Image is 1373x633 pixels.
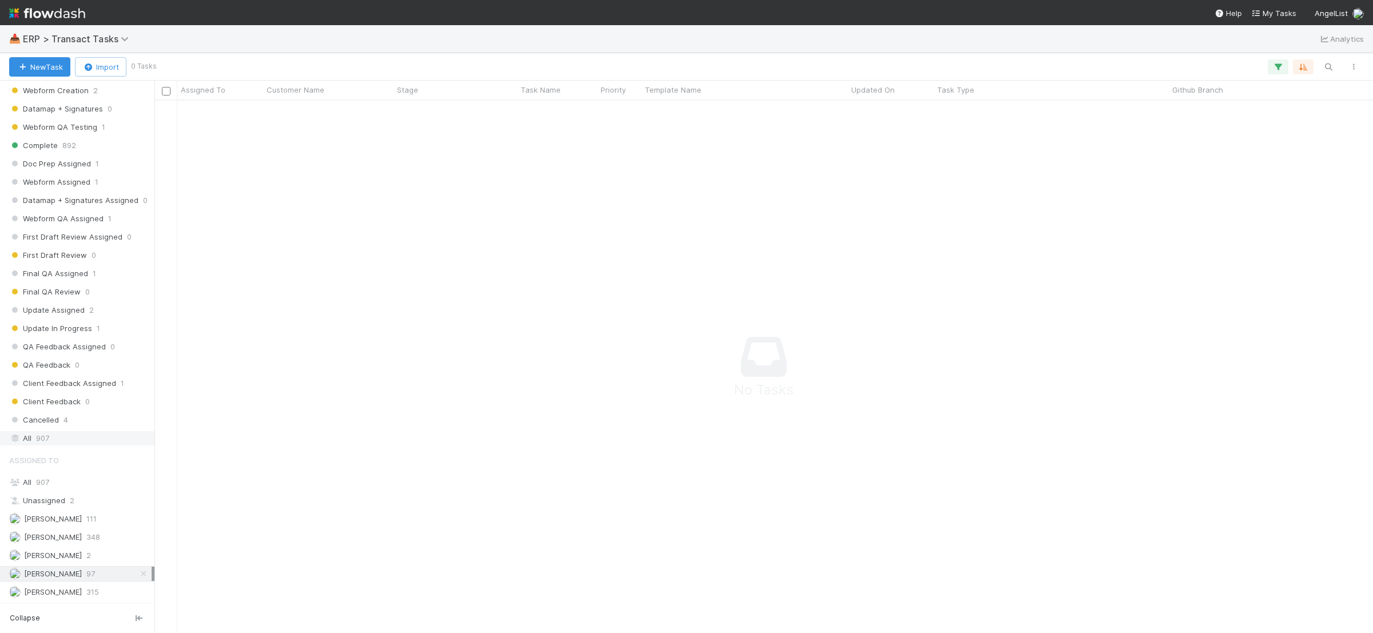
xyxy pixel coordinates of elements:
[9,102,103,116] span: Datamap + Signatures
[1251,7,1296,19] a: My Tasks
[93,83,98,98] span: 2
[85,395,90,409] span: 0
[1319,32,1364,46] a: Analytics
[24,514,82,523] span: [PERSON_NAME]
[23,33,134,45] span: ERP > Transact Tasks
[92,248,96,262] span: 0
[86,530,100,544] span: 348
[97,321,100,336] span: 1
[24,532,82,542] span: [PERSON_NAME]
[85,285,90,299] span: 0
[93,266,96,281] span: 1
[9,531,21,543] img: avatar_ef15843f-6fde-4057-917e-3fb236f438ca.png
[96,157,99,171] span: 1
[9,230,122,244] span: First Draft Review Assigned
[9,395,81,409] span: Client Feedback
[9,376,116,391] span: Client Feedback Assigned
[75,57,126,77] button: Import
[86,512,97,526] span: 111
[89,303,94,317] span: 2
[9,340,106,354] span: QA Feedback Assigned
[9,266,88,281] span: Final QA Assigned
[1251,9,1296,18] span: My Tasks
[86,585,99,599] span: 315
[9,193,138,208] span: Datamap + Signatures Assigned
[397,84,418,95] span: Stage
[9,83,89,98] span: Webform Creation
[9,475,152,489] div: All
[70,493,74,508] span: 2
[1352,8,1364,19] img: avatar_f5fedbe2-3a45-46b0-b9bb-d3935edf1c24.png
[9,568,21,579] img: avatar_f5fedbe2-3a45-46b0-b9bb-d3935edf1c24.png
[1172,84,1223,95] span: Github Branch
[10,613,40,623] span: Collapse
[181,84,225,95] span: Assigned To
[9,57,70,77] button: NewTask
[95,175,98,189] span: 1
[143,193,148,208] span: 0
[36,477,49,487] span: 907
[86,567,95,581] span: 97
[9,285,81,299] span: Final QA Review
[110,340,115,354] span: 0
[9,175,90,189] span: Webform Assigned
[108,212,112,226] span: 1
[9,120,97,134] span: Webform QA Testing
[9,358,70,372] span: QA Feedback
[601,84,626,95] span: Priority
[521,84,561,95] span: Task Name
[9,157,91,171] span: Doc Prep Assigned
[102,120,105,134] span: 1
[9,431,152,445] div: All
[9,513,21,524] img: avatar_11833ecc-818b-4748-aee0-9d6cf8466369.png
[937,84,974,95] span: Task Type
[127,230,132,244] span: 0
[9,3,85,23] img: logo-inverted-e16ddd16eac7371096b0.svg
[24,551,82,560] span: [PERSON_NAME]
[108,102,112,116] span: 0
[9,303,85,317] span: Update Assigned
[9,449,59,472] span: Assigned To
[9,550,21,561] img: avatar_31a23b92-6f17-4cd3-bc91-ece30a602713.png
[9,34,21,43] span: 📥
[9,138,58,153] span: Complete
[1315,9,1348,18] span: AngelList
[62,138,76,153] span: 892
[9,413,59,427] span: Cancelled
[9,586,21,598] img: avatar_ec9c1780-91d7-48bb-898e-5f40cebd5ff8.png
[75,358,80,372] span: 0
[9,212,104,226] span: Webform QA Assigned
[9,493,152,508] div: Unassigned
[36,431,49,445] span: 907
[64,413,68,427] span: 4
[131,61,157,71] small: 0 Tasks
[24,569,82,578] span: [PERSON_NAME]
[1215,7,1242,19] div: Help
[851,84,895,95] span: Updated On
[121,376,124,391] span: 1
[9,321,92,336] span: Update In Progress
[24,587,82,596] span: [PERSON_NAME]
[267,84,324,95] span: Customer Name
[86,548,91,563] span: 2
[645,84,701,95] span: Template Name
[162,87,170,95] input: Toggle All Rows Selected
[9,248,87,262] span: First Draft Review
